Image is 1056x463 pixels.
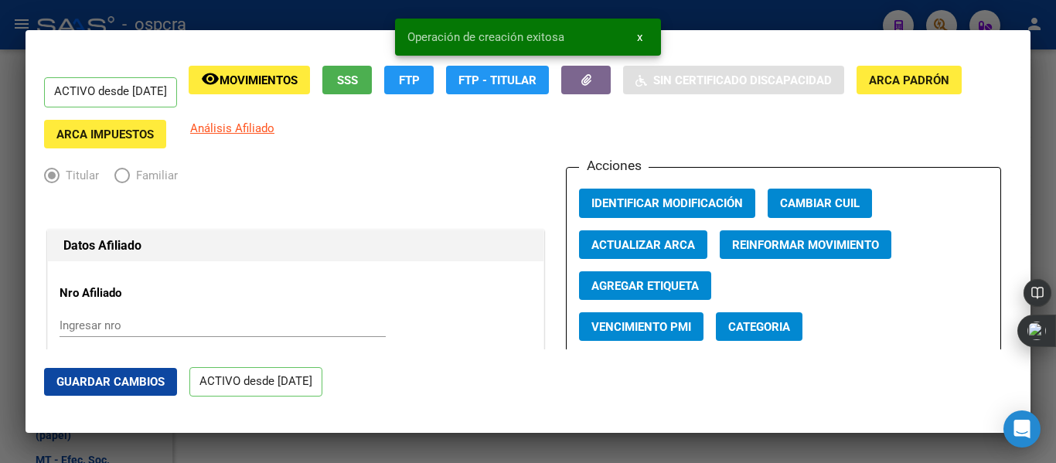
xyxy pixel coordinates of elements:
span: Guardar Cambios [56,375,165,389]
span: ARCA Padrón [869,73,949,87]
span: FTP [399,73,420,87]
span: Operación de creación exitosa [407,29,564,45]
span: x [637,30,642,44]
span: Análisis Afiliado [190,121,274,135]
button: x [625,23,655,51]
span: FTP - Titular [458,73,537,87]
button: ARCA Padrón [857,66,962,94]
span: ARCA Impuestos [56,128,154,141]
span: Movimientos [220,73,298,87]
span: Agregar Etiqueta [591,279,699,293]
button: FTP - Titular [446,66,549,94]
span: Reinformar Movimiento [732,238,879,252]
p: Nro Afiliado [60,284,201,302]
span: Titular [60,167,99,185]
span: Identificar Modificación [591,197,743,211]
span: Actualizar ARCA [591,238,695,252]
mat-icon: remove_red_eye [201,70,220,88]
p: ACTIVO desde [DATE] [189,367,322,397]
button: ARCA Impuestos [44,120,166,148]
span: Familiar [130,167,178,185]
div: Open Intercom Messenger [1003,410,1041,448]
span: Cambiar CUIL [780,197,860,211]
button: Movimientos [189,66,310,94]
mat-radio-group: Elija una opción [44,172,193,186]
button: Agregar Etiqueta [579,271,711,300]
span: Vencimiento PMI [591,320,691,334]
button: Cambiar CUIL [768,189,872,217]
button: Guardar Cambios [44,368,177,396]
span: Sin Certificado Discapacidad [653,73,832,87]
button: FTP [384,66,434,94]
button: Reinformar Movimiento [720,230,891,259]
button: Identificar Modificación [579,189,755,217]
span: Categoria [728,320,790,334]
button: Vencimiento PMI [579,312,703,341]
p: ACTIVO desde [DATE] [44,77,177,107]
button: Categoria [716,312,802,341]
button: Actualizar ARCA [579,230,707,259]
h3: Acciones [579,155,649,175]
button: Sin Certificado Discapacidad [623,66,844,94]
span: SSS [337,73,358,87]
h1: Datos Afiliado [63,237,528,255]
button: SSS [322,66,372,94]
